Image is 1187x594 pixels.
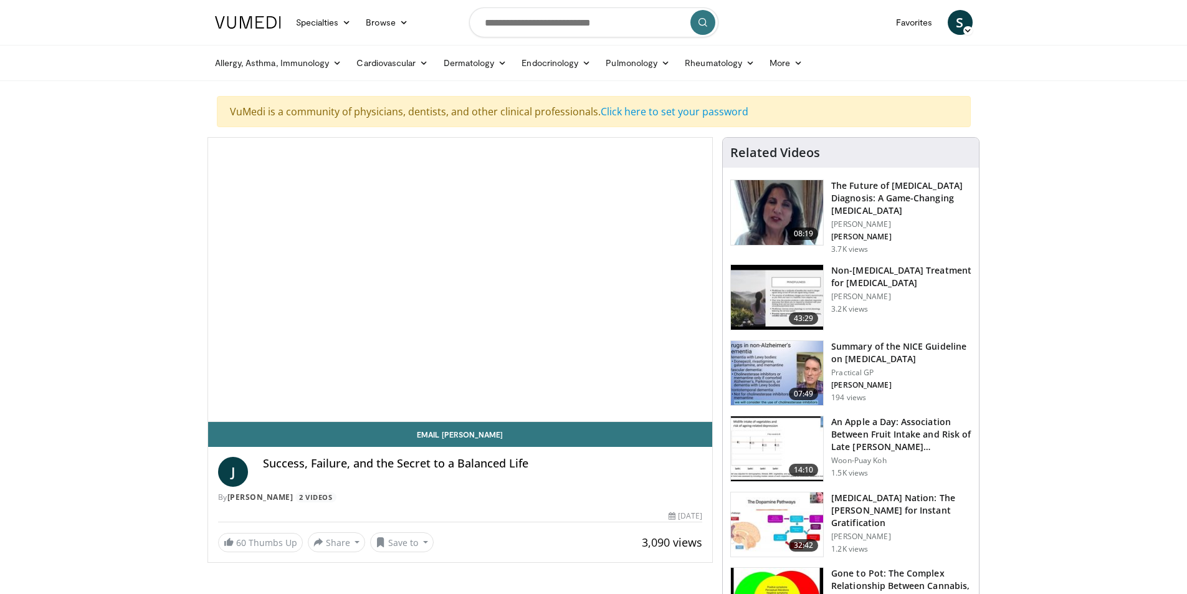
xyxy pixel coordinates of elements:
input: Search topics, interventions [469,7,718,37]
a: Dermatology [436,50,515,75]
a: 32:42 [MEDICAL_DATA] Nation: The [PERSON_NAME] for Instant Gratification [PERSON_NAME] 1.2K views [730,492,971,558]
a: Browse [358,10,416,35]
a: Pulmonology [598,50,677,75]
a: 2 Videos [295,492,336,503]
p: 194 views [831,393,866,403]
a: 43:29 Non-[MEDICAL_DATA] Treatment for [MEDICAL_DATA] [PERSON_NAME] 3.2K views [730,264,971,330]
p: 3.7K views [831,244,868,254]
h3: The Future of [MEDICAL_DATA] Diagnosis: A Game-Changing [MEDICAL_DATA] [831,180,971,217]
a: 14:10 An Apple a Day: Association Between Fruit Intake and Risk of Late [PERSON_NAME]… Woon-Puay ... [730,416,971,482]
img: 5773f076-af47-4b25-9313-17a31d41bb95.150x105_q85_crop-smart_upscale.jpg [731,180,823,245]
a: S [948,10,973,35]
a: 07:49 Summary of the NICE Guideline on [MEDICAL_DATA] Practical GP [PERSON_NAME] 194 views [730,340,971,406]
p: [PERSON_NAME] [831,232,971,242]
video-js: Video Player [208,138,713,422]
span: 60 [236,537,246,548]
span: 32:42 [789,539,819,552]
button: Share [308,532,366,552]
p: 1.5K views [831,468,868,478]
p: 1.2K views [831,544,868,554]
h3: An Apple a Day: Association Between Fruit Intake and Risk of Late [PERSON_NAME]… [831,416,971,453]
p: [PERSON_NAME] [831,380,971,390]
a: 08:19 The Future of [MEDICAL_DATA] Diagnosis: A Game-Changing [MEDICAL_DATA] [PERSON_NAME] [PERSO... [730,180,971,254]
div: VuMedi is a community of physicians, dentists, and other clinical professionals. [217,96,971,127]
a: [PERSON_NAME] [227,492,293,502]
img: 0fb96a29-ee07-42a6-afe7-0422f9702c53.150x105_q85_crop-smart_upscale.jpg [731,416,823,481]
div: By [218,492,703,503]
a: Favorites [889,10,940,35]
a: Email [PERSON_NAME] [208,422,713,447]
a: More [762,50,810,75]
img: 8c144ef5-ad01-46b8-bbf2-304ffe1f6934.150x105_q85_crop-smart_upscale.jpg [731,492,823,557]
a: 60 Thumbs Up [218,533,303,552]
button: Save to [370,532,434,552]
a: Endocrinology [514,50,598,75]
a: J [218,457,248,487]
p: Practical GP [831,368,971,378]
img: VuMedi Logo [215,16,281,29]
a: Rheumatology [677,50,762,75]
a: Click here to set your password [601,105,748,118]
p: Woon-Puay Koh [831,456,971,466]
img: eb9441ca-a77b-433d-ba99-36af7bbe84ad.150x105_q85_crop-smart_upscale.jpg [731,265,823,330]
span: 43:29 [789,312,819,325]
h3: [MEDICAL_DATA] Nation: The [PERSON_NAME] for Instant Gratification [831,492,971,529]
a: Allergy, Asthma, Immunology [207,50,350,75]
span: 08:19 [789,228,819,240]
span: 3,090 views [642,535,702,550]
img: 8e949c61-8397-4eef-823a-95680e5d1ed1.150x105_q85_crop-smart_upscale.jpg [731,341,823,406]
a: Cardiovascular [349,50,436,75]
h3: Summary of the NICE Guideline on [MEDICAL_DATA] [831,340,971,365]
h3: Non-[MEDICAL_DATA] Treatment for [MEDICAL_DATA] [831,264,971,289]
div: [DATE] [669,510,702,522]
h4: Success, Failure, and the Secret to a Balanced Life [263,457,703,471]
p: 3.2K views [831,304,868,314]
p: [PERSON_NAME] [831,219,971,229]
h4: Related Videos [730,145,820,160]
p: [PERSON_NAME] [831,292,971,302]
span: 07:49 [789,388,819,400]
a: Specialties [288,10,359,35]
span: 14:10 [789,464,819,476]
p: [PERSON_NAME] [831,532,971,542]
